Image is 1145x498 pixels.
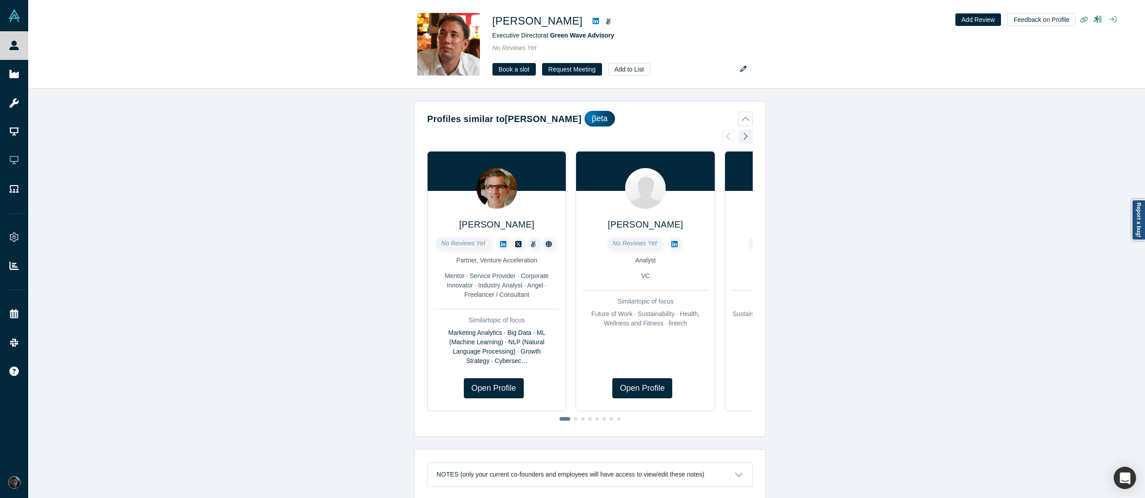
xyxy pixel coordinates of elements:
span: Sustainability · FoodTech (Food Technology) [733,310,856,317]
h1: [PERSON_NAME] [492,13,583,29]
a: Green Wave Advisory [550,32,615,39]
div: VC · Strategic Investor [731,271,857,281]
button: Profiles similar to[PERSON_NAME]βeta [427,111,753,127]
span: No Reviews Yet [441,240,485,247]
span: No Reviews Yet [492,44,537,51]
div: Similar topic of focus [731,297,857,306]
button: Feedback on Profile [1007,13,1076,26]
a: Book a slot [492,63,536,76]
span: Future of Work · Sustainability · Health, Wellness and Fitness · fintech [591,310,700,327]
div: Marketing Analytics · Big Data · ML (Machine Learning) · NLP (Natural Language Processing) · Grow... [434,328,560,366]
a: Open Profile [464,378,524,398]
span: No Reviews Yet [613,240,657,247]
div: VC [582,271,708,281]
img: Mat Langley's Profile Image [417,13,480,76]
div: Mentor · Service Provider · Corporate Innovator · Industry Analyst · Angel · Freelancer / Consultant [434,271,560,300]
img: Rami Chousein's Account [8,476,21,489]
h3: Notes [437,470,458,479]
h2: Profiles similar to [PERSON_NAME] [427,112,581,126]
a: [PERSON_NAME] [459,219,534,229]
img: David Currie's Profile Image [476,168,517,209]
a: [PERSON_NAME] [608,219,683,229]
button: Add Review [955,13,1001,26]
div: Similar topic of focus [434,316,560,325]
span: Analyst [635,257,656,264]
a: Open Profile [612,378,672,398]
a: Report a bug! [1132,199,1145,241]
span: Partner, Venture Acceleration [456,257,537,264]
span: Executive Director at [492,32,615,39]
div: βeta [585,111,615,127]
button: Request Meeting [542,63,602,76]
div: Similar topic of focus [582,297,708,306]
p: (only your current co-founders and employees will have access to view/edit these notes) [460,471,704,478]
img: Alchemist Vault Logo [8,9,21,22]
img: Andrew Gonzalez's Profile Image [625,168,666,209]
button: Add to List [608,63,650,76]
button: Notes (only your current co-founders and employees will have access to view/edit these notes) [428,463,752,486]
